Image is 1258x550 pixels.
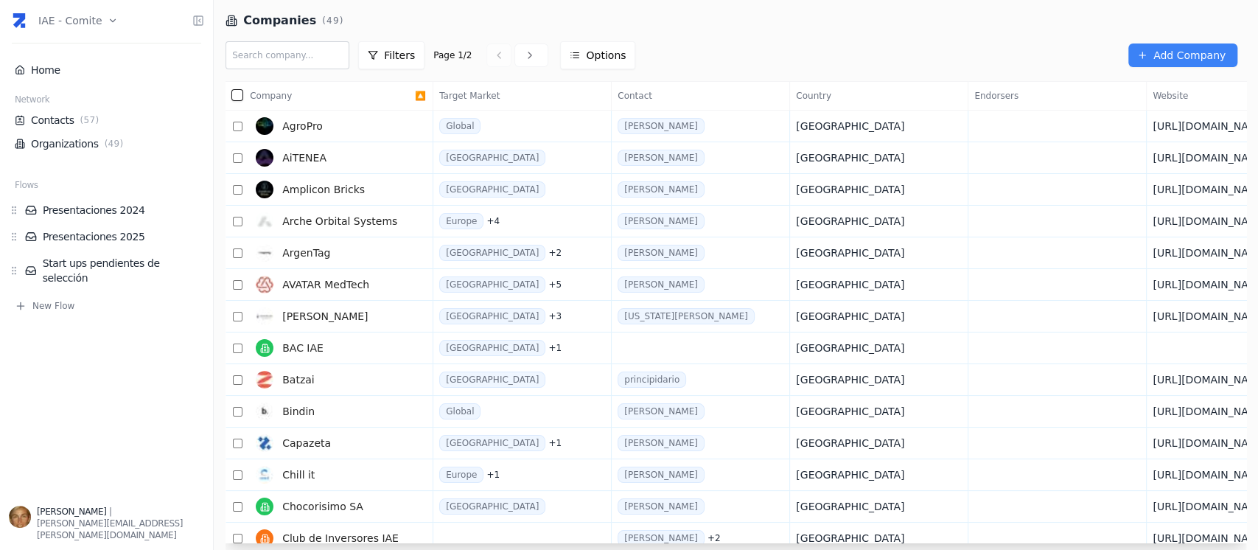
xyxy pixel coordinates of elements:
[618,118,705,134] a: [PERSON_NAME]
[250,365,415,394] a: Batzai photoBatzai
[439,181,545,198] span: [GEOGRAPHIC_DATA]
[282,246,330,260] span: ArgenTag
[250,460,415,490] a: Chill it photoChill it
[586,48,626,63] span: Options
[618,245,705,261] a: [PERSON_NAME]
[15,113,198,128] a: Contacts(57)
[25,256,204,285] a: Start ups pendientes de selección
[322,15,343,27] span: ( 49 )
[618,467,705,483] a: [PERSON_NAME]
[256,466,273,484] img: Chill it photo
[250,428,415,458] a: Capazeta photoCapazeta
[250,111,415,141] a: AgroPro photoAgroPro
[618,150,705,166] a: [PERSON_NAME]
[796,119,914,133] div: [GEOGRAPHIC_DATA]
[250,175,415,204] a: Amplicon Bricks photoAmplicon Bricks
[250,206,415,236] a: Arche Orbital Systems photoArche Orbital Systems
[250,333,415,363] a: BAC IAE
[256,371,273,389] img: Batzai photo
[796,309,914,324] div: [GEOGRAPHIC_DATA]
[439,90,604,102] span: Target Market
[15,63,198,77] a: Home
[250,238,415,268] a: ArgenTag photoArgenTag
[256,117,273,135] img: AgroPro photo
[796,182,914,197] div: [GEOGRAPHIC_DATA]
[282,214,397,229] span: Arche Orbital Systems
[256,244,273,262] img: ArgenTag photo
[439,118,481,134] span: Global
[256,434,273,452] img: Capazeta photo
[282,182,365,197] span: Amplicon Bricks
[439,213,483,229] span: Europe
[1153,90,1188,102] span: Website
[282,277,369,292] span: AVATAR MedTech
[974,90,1139,102] span: Endorsers
[282,531,399,546] span: Club de Inversores IAE
[796,436,914,450] div: [GEOGRAPHIC_DATA]
[796,499,914,514] div: [GEOGRAPHIC_DATA]
[15,179,38,191] span: Flows
[439,340,545,356] span: [GEOGRAPHIC_DATA]
[618,372,686,388] a: principidario
[282,404,315,419] span: Bindin
[282,436,331,450] span: Capazeta
[439,150,545,166] span: [GEOGRAPHIC_DATA]
[102,138,127,150] span: ( 49 )
[548,279,562,290] span: + 5
[618,276,705,293] a: [PERSON_NAME]
[25,203,204,217] a: Presentaciones 2024
[9,94,204,108] div: Network
[250,143,415,173] a: AiTENEA photoAiTENEA
[548,437,562,449] span: + 1
[439,372,545,388] span: [GEOGRAPHIC_DATA]
[439,308,545,324] span: [GEOGRAPHIC_DATA]
[796,467,914,482] div: [GEOGRAPHIC_DATA]
[37,518,204,541] div: [PERSON_NAME][EMAIL_ADDRESS][PERSON_NAME][DOMAIN_NAME]
[439,276,545,293] span: [GEOGRAPHIC_DATA]
[618,498,705,515] a: [PERSON_NAME]
[618,403,705,420] a: [PERSON_NAME]
[548,342,562,354] span: + 1
[796,531,914,546] div: [GEOGRAPHIC_DATA]
[282,150,326,165] span: AiTENEA
[250,90,415,102] span: Company
[427,49,483,61] li: Page 1 / 2
[618,90,783,102] span: Contact
[796,404,914,419] div: [GEOGRAPHIC_DATA]
[256,276,273,293] img: AVATAR MedTech photo
[618,530,705,546] a: [PERSON_NAME]
[618,308,755,324] a: [US_STATE][PERSON_NAME]
[1128,43,1237,67] a: Add Company
[796,277,914,292] div: [GEOGRAPHIC_DATA]
[384,48,415,63] span: Filters
[282,372,315,387] span: Batzai
[250,90,432,102] div: 🔼
[250,302,415,331] a: AVEDIAN photo[PERSON_NAME]
[282,119,323,133] span: AgroPro
[282,467,315,482] span: Chill it
[37,506,204,518] div: |
[486,469,500,481] span: + 1
[25,229,204,244] a: Presentaciones 2025
[796,214,914,229] div: [GEOGRAPHIC_DATA]
[9,203,204,217] div: Presentaciones 2024
[250,397,415,426] a: Bindin photoBindin
[256,149,273,167] img: AiTENEA photo
[282,341,324,355] span: BAC IAE
[707,532,721,544] span: + 2
[618,213,705,229] a: [PERSON_NAME]
[439,435,545,451] span: [GEOGRAPHIC_DATA]
[9,229,204,244] div: Presentaciones 2025
[9,256,204,285] div: Start ups pendientes de selección
[439,467,483,483] span: Europe
[796,372,914,387] div: [GEOGRAPHIC_DATA]
[1153,48,1226,63] span: Add Company
[226,12,735,29] div: Companies
[560,41,635,69] button: Options
[250,270,415,299] a: AVATAR MedTech photoAVATAR MedTech
[618,435,705,451] a: [PERSON_NAME]
[548,310,562,322] span: + 3
[256,307,273,325] img: AVEDIAN photo
[15,136,198,151] a: Organizations(49)
[796,150,914,165] div: [GEOGRAPHIC_DATA]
